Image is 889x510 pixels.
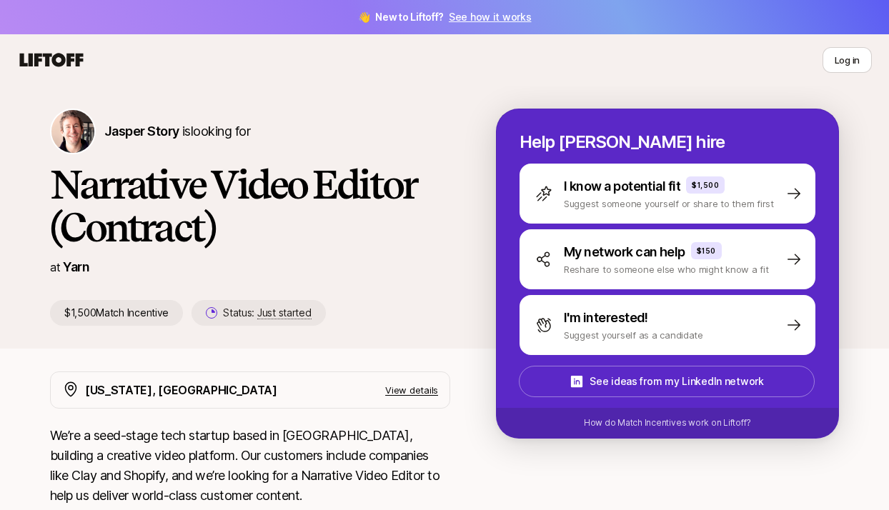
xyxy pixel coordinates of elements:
[358,9,532,26] span: 👋 New to Liftoff?
[697,245,716,256] p: $150
[50,300,183,326] p: $1,500 Match Incentive
[564,196,774,211] p: Suggest someone yourself or share to them first
[564,262,769,276] p: Reshare to someone else who might know a fit
[449,11,532,23] a: See how it works
[50,258,60,276] p: at
[257,306,312,319] span: Just started
[590,373,763,390] p: See ideas from my LinkedIn network
[385,383,438,397] p: View details
[519,366,815,397] button: See ideas from my LinkedIn network
[63,259,89,274] a: Yarn
[104,121,250,141] p: is looking for
[50,163,450,249] h1: Narrative Video Editor (Contract)
[564,328,703,342] p: Suggest yourself as a candidate
[564,176,680,196] p: I know a potential fit
[85,381,277,399] p: [US_STATE], [GEOGRAPHIC_DATA]
[564,308,648,328] p: I'm interested!
[823,47,872,73] button: Log in
[692,179,719,191] p: $1,500
[584,416,751,429] p: How do Match Incentives work on Liftoff?
[520,132,815,152] p: Help [PERSON_NAME] hire
[564,242,685,262] p: My network can help
[50,426,450,506] p: We’re a seed-stage tech startup based in [GEOGRAPHIC_DATA], building a creative video platform. O...
[223,304,311,321] p: Status:
[51,110,94,153] img: Jasper Story
[104,124,179,139] span: Jasper Story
